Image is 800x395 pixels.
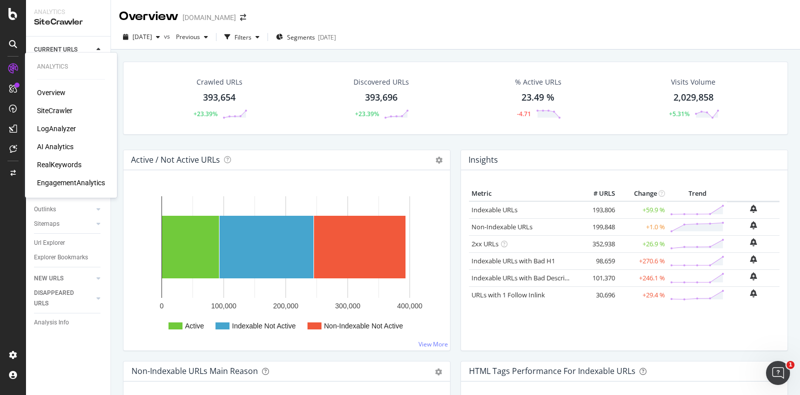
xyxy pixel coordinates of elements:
[34,252,103,263] a: Explorer Bookmarks
[471,273,580,282] a: Indexable URLs with Bad Description
[324,322,403,330] text: Non-Indexable Not Active
[577,252,617,269] td: 98,659
[435,368,442,375] div: gear
[34,204,93,215] a: Outlinks
[211,302,236,310] text: 100,000
[750,289,757,297] div: bell-plus
[193,110,217,118] div: +23.39%
[617,269,667,286] td: +246.1 %
[469,186,577,201] th: Metric
[34,317,69,328] div: Analysis Info
[365,91,397,104] div: 393,696
[34,288,84,309] div: DISAPPEARED URLS
[318,33,336,42] div: [DATE]
[131,366,258,376] div: Non-Indexable URLs Main Reason
[131,153,220,167] h4: Active / Not Active URLs
[577,269,617,286] td: 101,370
[471,222,532,231] a: Non-Indexable URLs
[34,288,93,309] a: DISAPPEARED URLS
[355,110,379,118] div: +23.39%
[119,29,164,45] button: [DATE]
[335,302,360,310] text: 300,000
[669,110,689,118] div: +5.31%
[234,33,251,42] div: Filters
[34,273,93,284] a: NEW URLS
[34,317,103,328] a: Analysis Info
[37,88,65,98] a: Overview
[37,160,81,170] div: RealKeywords
[34,45,77,55] div: CURRENT URLS
[203,91,235,104] div: 393,654
[617,252,667,269] td: +270.6 %
[671,77,715,87] div: Visits Volume
[750,205,757,213] div: bell-plus
[471,205,517,214] a: Indexable URLs
[418,340,448,348] a: View More
[471,256,555,265] a: Indexable URLs with Bad H1
[617,201,667,219] td: +59.9 %
[172,33,200,41] span: Previous
[131,186,442,342] svg: A chart.
[750,255,757,263] div: bell-plus
[521,91,554,104] div: 23.49 %
[34,252,88,263] div: Explorer Bookmarks
[34,204,56,215] div: Outlinks
[577,235,617,252] td: 352,938
[220,29,263,45] button: Filters
[37,124,76,134] a: LogAnalyzer
[577,186,617,201] th: # URLS
[397,302,422,310] text: 400,000
[617,235,667,252] td: +26.9 %
[517,110,531,118] div: -4.71
[353,77,409,87] div: Discovered URLs
[786,361,794,369] span: 1
[471,239,498,248] a: 2xx URLs
[34,219,93,229] a: Sitemaps
[471,290,545,299] a: URLs with 1 Follow Inlink
[617,186,667,201] th: Change
[469,366,635,376] div: HTML Tags Performance for Indexable URLs
[240,14,246,21] div: arrow-right-arrow-left
[34,238,103,248] a: Url Explorer
[185,322,204,330] text: Active
[515,77,561,87] div: % Active URLs
[287,33,315,42] span: Segments
[34,17,102,28] div: SiteCrawler
[577,218,617,235] td: 199,848
[435,157,442,164] i: Options
[119,8,178,25] div: Overview
[37,178,105,188] a: EngagementAnalytics
[34,238,65,248] div: Url Explorer
[37,63,105,71] div: Analytics
[182,13,236,23] div: [DOMAIN_NAME]
[34,219,59,229] div: Sitemaps
[34,273,63,284] div: NEW URLS
[196,77,242,87] div: Crawled URLs
[468,153,498,167] h4: Insights
[577,286,617,303] td: 30,696
[273,302,298,310] text: 200,000
[37,142,73,152] a: AI Analytics
[272,29,340,45] button: Segments[DATE]
[617,218,667,235] td: +1.0 %
[673,91,713,104] div: 2,029,858
[232,322,296,330] text: Indexable Not Active
[160,302,164,310] text: 0
[172,29,212,45] button: Previous
[34,45,93,55] a: CURRENT URLS
[750,272,757,280] div: bell-plus
[164,32,172,41] span: vs
[750,238,757,246] div: bell-plus
[766,361,790,385] iframe: Intercom live chat
[34,8,102,17] div: Analytics
[577,201,617,219] td: 193,806
[617,286,667,303] td: +29.4 %
[667,186,727,201] th: Trend
[37,106,72,116] a: SiteCrawler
